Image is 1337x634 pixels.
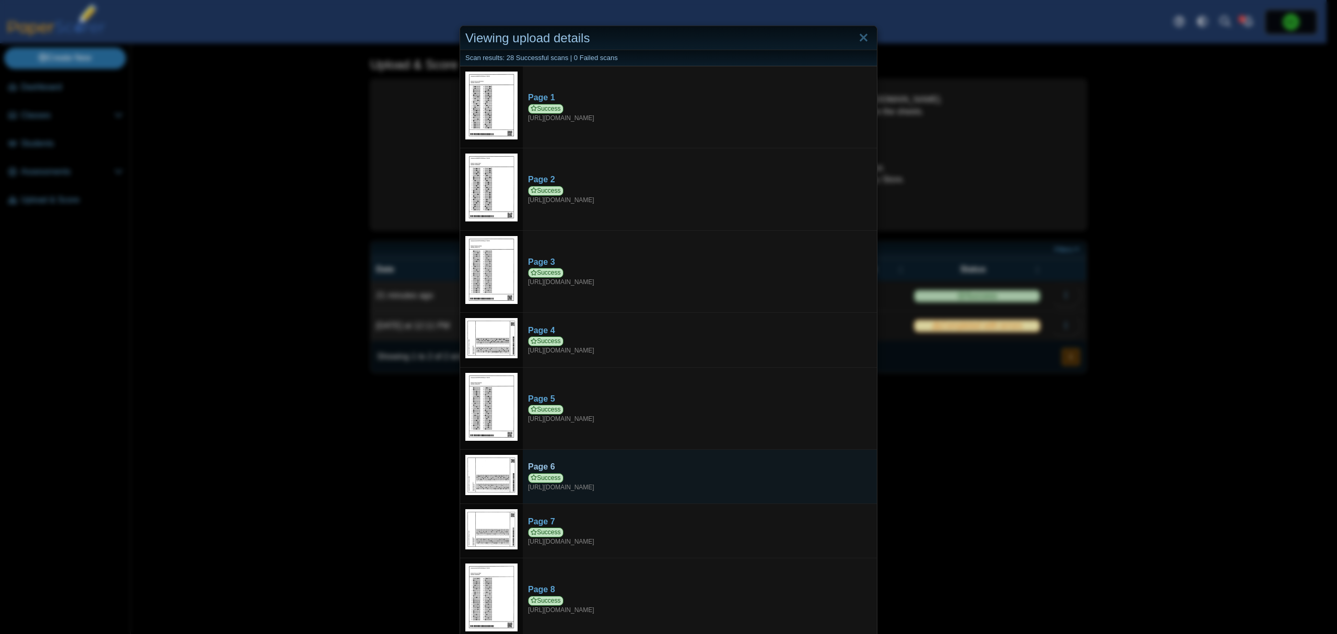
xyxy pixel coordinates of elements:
div: [URL][DOMAIN_NAME] [528,527,872,546]
div: Page 3 [528,256,872,268]
a: Page 3 Success [URL][DOMAIN_NAME] [523,251,877,292]
div: Page 5 [528,393,872,405]
a: Page 2 Success [URL][DOMAIN_NAME] [523,169,877,209]
div: [URL][DOMAIN_NAME] [528,104,872,123]
a: Page 8 Success [URL][DOMAIN_NAME] [523,579,877,619]
div: [URL][DOMAIN_NAME] [528,405,872,424]
a: Close [855,29,872,47]
a: Page 1 Success [URL][DOMAIN_NAME] [523,87,877,127]
div: [URL][DOMAIN_NAME] [528,336,872,355]
a: Page 7 Success [URL][DOMAIN_NAME] [523,511,877,551]
img: 3169474_SEPTEMBER_25_2025T17_52_30_630000000.jpeg [465,455,518,495]
span: Success [528,405,564,415]
div: Page 2 [528,174,872,185]
div: Page 8 [528,584,872,595]
span: Success [528,596,564,606]
span: Success [528,268,564,278]
img: 3169475_SEPTEMBER_25_2025T17_52_19_470000000.jpeg [465,154,518,221]
div: [URL][DOMAIN_NAME] [528,268,872,287]
div: Page 4 [528,325,872,336]
img: 3169468_SEPTEMBER_25_2025T17_52_20_534000000.jpeg [465,509,518,549]
img: 3169481_SEPTEMBER_25_2025T17_52_22_993000000.jpeg [465,72,518,139]
img: 3169463_SEPTEMBER_25_2025T17_52_24_118000000.jpeg [465,236,518,304]
img: 3169467_SEPTEMBER_25_2025T17_52_19_65000000.jpeg [465,373,518,441]
span: Success [528,104,564,114]
div: [URL][DOMAIN_NAME] [528,473,872,492]
div: Page 1 [528,92,872,103]
img: 3169476_SEPTEMBER_25_2025T17_52_25_764000000.jpeg [465,318,518,358]
span: Success [528,527,564,537]
span: Success [528,336,564,346]
a: Page 6 Success [URL][DOMAIN_NAME] [523,456,877,497]
div: Scan results: 28 Successful scans | 0 Failed scans [460,50,877,66]
div: Page 6 [528,461,872,473]
div: Viewing upload details [460,26,877,51]
span: Success [528,473,564,483]
a: Page 5 Success [URL][DOMAIN_NAME] [523,388,877,429]
div: [URL][DOMAIN_NAME] [528,596,872,615]
div: [URL][DOMAIN_NAME] [528,186,872,205]
a: Page 4 Success [URL][DOMAIN_NAME] [523,320,877,360]
img: 3169465_SEPTEMBER_25_2025T17_52_24_359000000.jpeg [465,563,518,631]
div: Page 7 [528,516,872,527]
span: Success [528,186,564,196]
